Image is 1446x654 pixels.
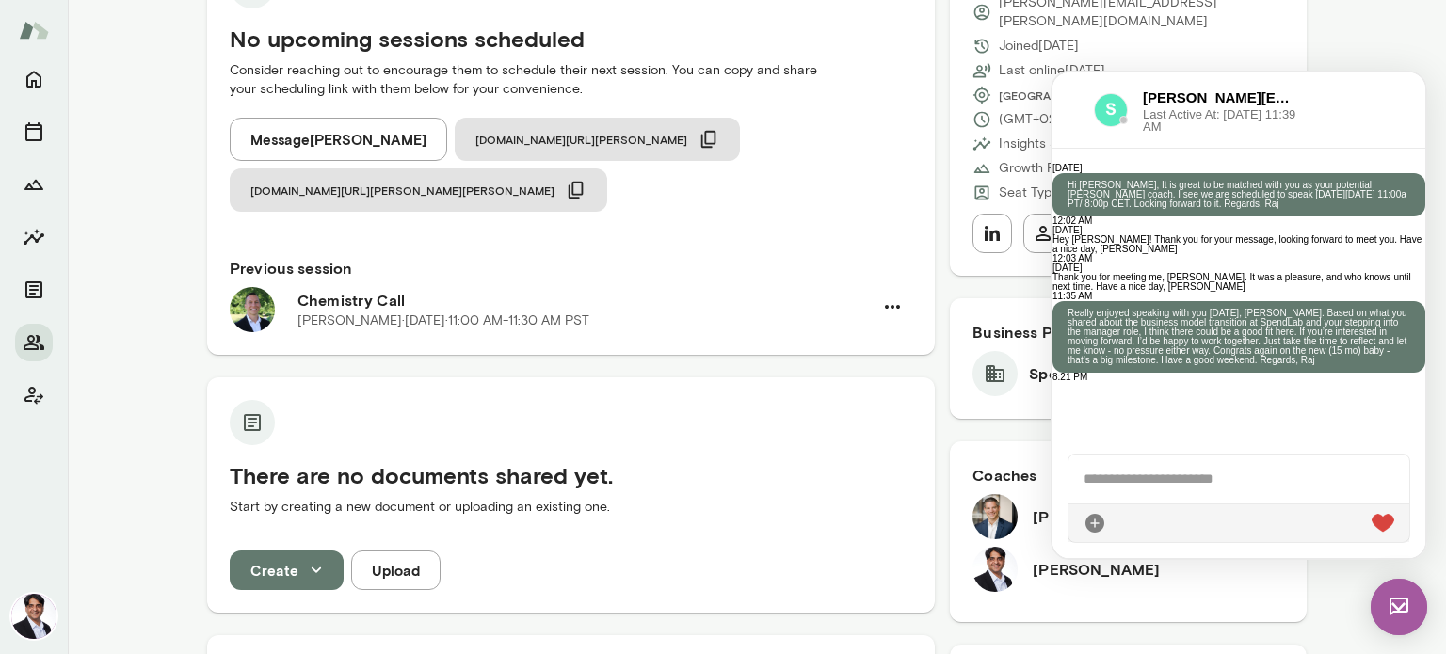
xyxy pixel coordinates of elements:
button: Upload [351,550,441,590]
h6: Coaches [972,464,1284,487]
h6: [PERSON_NAME][EMAIL_ADDRESS][PERSON_NAME][DOMAIN_NAME] [90,15,249,36]
span: [DOMAIN_NAME][URL][PERSON_NAME][PERSON_NAME] [250,183,554,198]
p: Consider reaching out to encourage them to schedule their next session. You can copy and share yo... [230,61,912,99]
img: Raj Manghani [11,594,56,639]
button: Insights [15,218,53,256]
span: Last Active At: [DATE] 11:39 AM [90,36,249,60]
button: Home [15,60,53,98]
h5: No upcoming sessions scheduled [230,24,912,54]
p: Growth Plan: Not Started [999,159,1147,178]
img: heart [319,441,342,460]
img: data:image/png;base64,iVBORw0KGgoAAAANSUhEUgAAAMgAAADICAYAAACtWK6eAAAQAElEQVR4AeydCZAcZRXH3/TM7Mz... [41,21,75,55]
p: (GMT+02:00) [GEOGRAPHIC_DATA] [999,110,1219,129]
span: [GEOGRAPHIC_DATA] [999,88,1113,103]
p: Really enjoyed speaking with you [DATE], [PERSON_NAME]. Based on what you shared about the busine... [15,236,358,293]
button: Message[PERSON_NAME] [230,118,447,161]
div: Live Reaction [319,439,342,462]
button: Growth Plan [15,166,53,203]
p: Hi [PERSON_NAME], It is great to be matched with you as your potential [PERSON_NAME] coach. I see... [15,108,358,136]
button: Create [230,550,344,590]
button: Documents [15,271,53,309]
h6: SpendLab [1029,362,1103,385]
img: Mento [19,12,49,48]
button: Members [15,324,53,361]
button: [DOMAIN_NAME][URL][PERSON_NAME] [455,118,740,161]
button: Client app [15,376,53,414]
p: Start by creating a new document or uploading an existing one. [230,498,912,517]
div: Attach [31,439,54,462]
p: [PERSON_NAME] · [DATE] · 11:00 AM-11:30 AM PST [297,311,589,330]
h5: There are no documents shared yet. [230,460,912,490]
button: Sessions [15,113,53,151]
span: [DOMAIN_NAME][URL][PERSON_NAME] [475,132,687,147]
p: Joined [DATE] [999,37,1079,56]
p: Seat Type: Standard/Leadership [999,183,1190,202]
h6: [PERSON_NAME] [1033,558,1160,581]
p: Insights Status: Unsent [999,135,1134,153]
h6: Previous session [230,257,912,279]
h6: Chemistry Call [297,289,873,311]
img: Mark Zschocke [972,494,1018,539]
p: Last online [DATE] [999,61,1105,80]
h6: Business Plan [972,321,1284,343]
h6: [PERSON_NAME] [1033,505,1160,528]
button: [DOMAIN_NAME][URL][PERSON_NAME][PERSON_NAME] [230,168,607,212]
img: Raj Manghani [972,547,1018,592]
